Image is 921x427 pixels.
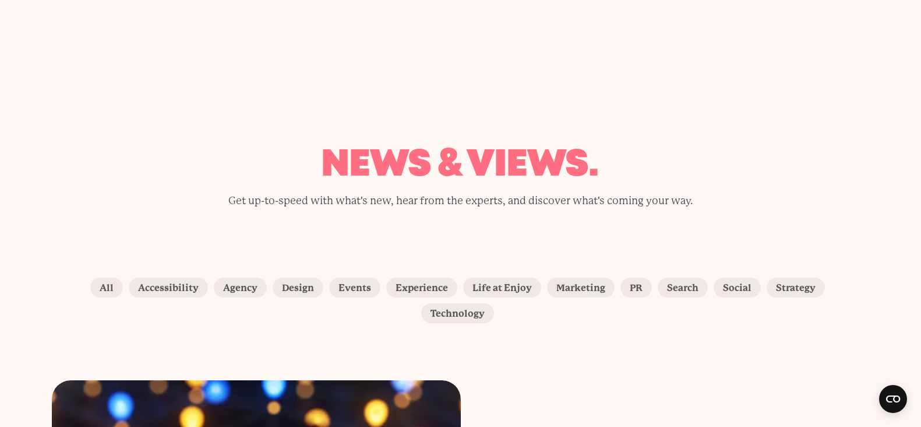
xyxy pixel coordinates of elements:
label: PR [620,278,652,297]
label: Agency [214,278,267,297]
label: Technology [421,303,494,323]
button: Open CMP widget [879,385,907,413]
label: Social [714,278,761,297]
label: All [90,278,123,297]
label: Search [658,278,708,297]
label: Life at Enjoy [463,278,541,297]
label: Events [329,278,380,297]
label: Accessibility [129,278,208,297]
label: Experience [386,278,457,297]
p: Get up-to-speed with what's new, hear from the experts, and discover what's coming your way. [215,193,707,208]
label: Marketing [547,278,615,297]
span: news & views. [321,149,598,182]
label: Strategy [767,278,825,297]
label: Design [273,278,323,297]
